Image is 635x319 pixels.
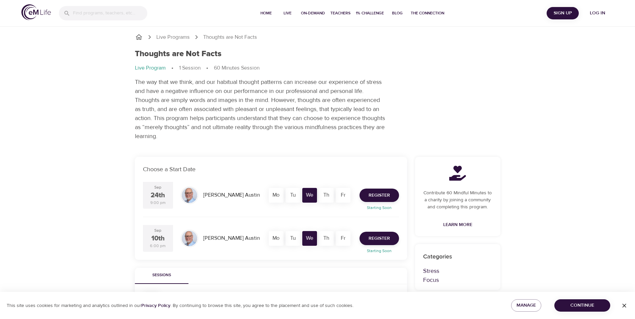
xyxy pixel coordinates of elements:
div: [PERSON_NAME] Austin [201,232,262,245]
p: Stress [423,267,492,276]
p: Starting Soon [355,205,403,211]
span: Teachers [330,10,350,17]
p: 60 Minutes Session [214,64,259,72]
button: Continue [554,299,610,312]
span: The Connection [411,10,444,17]
span: Blog [389,10,405,17]
div: Sep [154,228,161,233]
p: Contribute 60 Mindful Minutes to a charity by joining a community and completing this program. [423,190,492,211]
a: Learn More [441,219,475,231]
div: Tu [286,231,300,246]
div: 24th [151,191,165,200]
span: 1% Challenge [356,10,384,17]
img: logo [21,4,51,20]
div: Fr [336,231,350,246]
button: Register [360,232,399,245]
span: Register [369,234,390,243]
div: Th [319,188,334,203]
p: Starting Soon [355,248,403,254]
span: On-Demand [301,10,325,17]
button: Sign Up [547,7,579,19]
p: Choose a Start Date [143,165,399,174]
div: Sep [154,185,161,190]
span: Sessions [139,272,184,279]
div: Th [319,231,334,246]
input: Find programs, teachers, etc... [73,6,147,20]
span: Live [280,10,296,17]
nav: breadcrumb [135,33,500,41]
span: Home [258,10,274,17]
p: Live Program [135,64,166,72]
div: We [302,188,317,203]
div: 6:00 pm [150,243,166,249]
p: Focus [423,276,492,285]
div: Mo [269,231,284,246]
span: Manage [517,301,536,310]
div: 9:00 pm [150,200,166,206]
p: Categories [423,252,492,261]
h1: Thoughts are Not Facts [135,49,222,59]
button: Manage [511,299,541,312]
span: Learn More [443,221,472,229]
span: Register [369,191,390,200]
button: Register [360,189,399,202]
div: Tu [286,188,300,203]
a: Privacy Policy [141,303,170,309]
span: Continue [560,301,605,310]
p: Thoughts are Not Facts [203,33,257,41]
p: The way that we think, and our habitual thought patterns can increase our experience of stress an... [135,78,386,141]
span: Sign Up [549,9,576,17]
p: 1 Session [179,64,201,72]
div: 10th [151,234,165,243]
span: Log in [584,9,611,17]
div: [PERSON_NAME] Austin [201,189,262,202]
div: Fr [336,188,350,203]
button: Log in [581,7,614,19]
nav: breadcrumb [135,64,500,72]
div: Mo [269,188,284,203]
a: Live Programs [156,33,190,41]
div: We [302,231,317,246]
